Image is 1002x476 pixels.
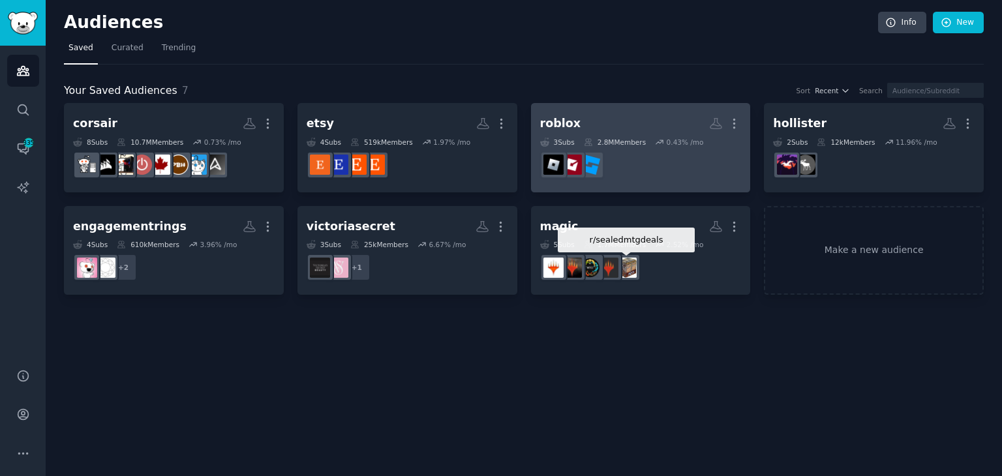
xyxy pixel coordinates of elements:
[540,138,575,147] div: 3 Sub s
[7,132,39,164] a: 335
[887,83,984,98] input: Audience/Subreddit
[531,103,751,192] a: roblox3Subs2.8MMembers0.43% /morobloxgamedevRobloxHelproblox
[307,138,341,147] div: 4 Sub s
[543,258,564,278] img: magicTCG
[168,155,189,175] img: PcBuildHelp
[667,240,704,249] div: 2.52 % /mo
[95,155,115,175] img: Corsair
[110,254,137,281] div: + 2
[584,240,646,249] div: 1.7M Members
[795,155,815,175] img: AbercrombieandFitch
[580,155,600,175] img: robloxgamedev
[350,240,408,249] div: 25k Members
[817,138,875,147] div: 12k Members
[328,258,348,278] img: victoriasecrets
[150,155,170,175] img: bapcsalescanada
[350,138,413,147] div: 519k Members
[107,38,148,65] a: Curated
[8,12,38,35] img: GummySearch logo
[68,42,93,54] span: Saved
[95,258,115,278] img: Diamonds
[182,84,189,97] span: 7
[114,155,134,175] img: PcBuild
[310,258,330,278] img: Victoriasecretbeauty
[773,115,827,132] div: hollister
[667,138,704,147] div: 0.43 % /mo
[205,155,225,175] img: ASUS
[584,138,646,147] div: 2.8M Members
[429,240,466,249] div: 6.67 % /mo
[433,138,470,147] div: 1.97 % /mo
[346,155,367,175] img: etsypromos
[132,155,152,175] img: buildapcsales
[64,38,98,65] a: Saved
[540,240,575,249] div: 5 Sub s
[598,258,618,278] img: mtg
[307,218,395,235] div: victoriasecret
[878,12,926,34] a: Info
[343,254,371,281] div: + 1
[543,155,564,175] img: roblox
[77,155,97,175] img: buildapc
[112,42,144,54] span: Curated
[64,83,177,99] span: Your Saved Audiences
[859,86,883,95] div: Search
[365,155,385,175] img: EtsyCommunity
[297,206,517,295] a: victoriasecret3Subs25kMembers6.67% /mo+1victoriasecretsVictoriasecretbeauty
[73,138,108,147] div: 8 Sub s
[777,155,797,175] img: HollisterCO
[157,38,200,65] a: Trending
[764,103,984,192] a: hollister2Subs12kMembers11.96% /moAbercrombieandFitchHollisterCO
[77,258,97,278] img: EngagementRings
[580,258,600,278] img: magicthecirclejerking
[562,258,582,278] img: MagicArena
[815,86,838,95] span: Recent
[73,240,108,249] div: 4 Sub s
[562,155,582,175] img: RobloxHelp
[815,86,850,95] button: Recent
[64,103,284,192] a: corsair8Subs10.7MMembers0.73% /moASUSbuildmeapcPcBuildHelpbapcsalescanadabuildapcsalesPcBuildCors...
[307,115,334,132] div: etsy
[73,218,187,235] div: engagementrings
[187,155,207,175] img: buildmeapc
[328,155,348,175] img: EtsySellers
[764,206,984,295] a: Make a new audience
[307,240,341,249] div: 3 Sub s
[540,115,581,132] div: roblox
[117,138,183,147] div: 10.7M Members
[200,240,237,249] div: 3.96 % /mo
[531,206,751,295] a: magic5Subs1.7MMembers2.52% /mor/sealedmtgdealssealedmtgdealsmtgmagicthecirclejerkingMagicArenamag...
[616,258,637,278] img: sealedmtgdeals
[64,12,878,33] h2: Audiences
[204,138,241,147] div: 0.73 % /mo
[23,138,35,147] span: 335
[64,206,284,295] a: engagementrings4Subs610kMembers3.96% /mo+2DiamondsEngagementRings
[797,86,811,95] div: Sort
[297,103,517,192] a: etsy4Subs519kMembers1.97% /moEtsyCommunityetsypromosEtsySellersEtsy
[540,218,579,235] div: magic
[773,138,808,147] div: 2 Sub s
[73,115,117,132] div: corsair
[117,240,179,249] div: 610k Members
[162,42,196,54] span: Trending
[896,138,937,147] div: 11.96 % /mo
[933,12,984,34] a: New
[310,155,330,175] img: Etsy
